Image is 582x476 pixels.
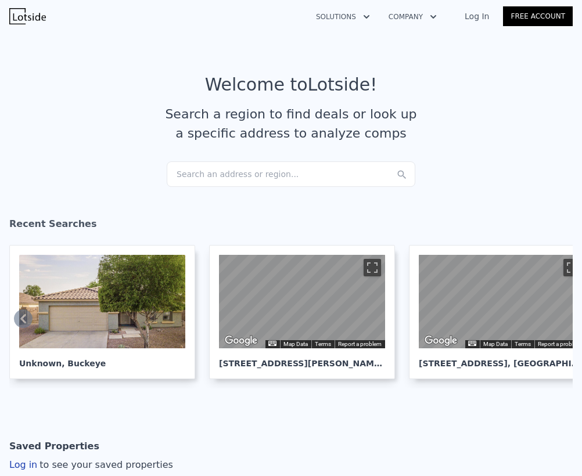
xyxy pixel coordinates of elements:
div: Search an address or region... [167,161,415,187]
a: Map [STREET_ADDRESS][PERSON_NAME], [GEOGRAPHIC_DATA] [209,245,404,379]
button: Company [379,6,446,27]
div: Saved Properties [9,435,99,458]
div: Log in [9,458,173,472]
div: Recent Searches [9,208,573,245]
button: Keyboard shortcuts [468,341,476,346]
div: [STREET_ADDRESS][PERSON_NAME] , [GEOGRAPHIC_DATA] [219,348,385,369]
a: Report a problem [338,341,382,347]
button: Map Data [283,340,308,348]
a: Log In [451,10,503,22]
div: Street View [219,255,385,348]
button: Keyboard shortcuts [268,341,276,346]
a: Free Account [503,6,573,26]
a: Open this area in Google Maps (opens a new window) [222,333,260,348]
button: Map Data [483,340,508,348]
div: Map [219,255,385,348]
a: Report a problem [538,341,581,347]
span: to see your saved properties [37,459,173,470]
button: Solutions [307,6,379,27]
button: Toggle fullscreen view [364,259,381,276]
img: Google [422,333,460,348]
button: Toggle fullscreen view [563,259,581,276]
div: Unknown , Buckeye [19,348,185,369]
img: Lotside [9,8,46,24]
a: Open this area in Google Maps (opens a new window) [422,333,460,348]
img: Google [222,333,260,348]
div: Welcome to Lotside ! [205,74,378,95]
a: Terms (opens in new tab) [315,341,331,347]
div: Search a region to find deals or look up a specific address to analyze comps [161,104,421,143]
a: Terms (opens in new tab) [515,341,531,347]
a: Unknown, Buckeye [9,245,204,379]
